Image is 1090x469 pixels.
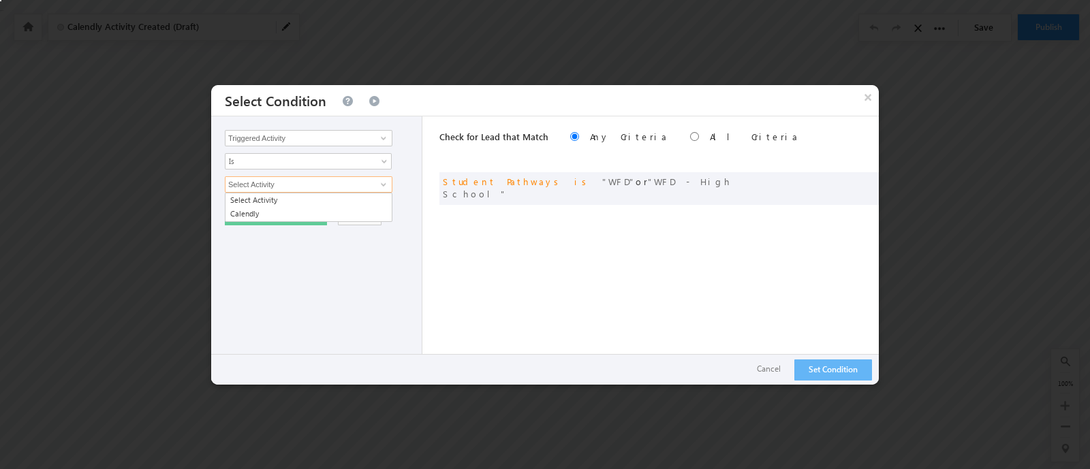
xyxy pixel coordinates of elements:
[439,131,548,142] span: Check for Lead that Match
[225,85,326,116] h3: Select Condition
[443,176,563,187] span: Student Pathways
[443,176,732,199] span: or
[857,85,879,109] button: ×
[590,131,668,142] label: Any Criteria
[710,131,799,142] label: All Criteria
[794,359,872,381] button: Set Condition
[443,176,732,199] span: WFD - High School
[225,130,392,146] input: Type to Search
[602,176,636,187] span: WFD
[225,176,392,193] input: Type to Search
[225,207,392,221] a: Calendly
[373,131,390,145] a: Show All Items
[225,155,373,167] span: Is
[225,153,392,169] a: Is
[574,176,591,187] span: is
[743,359,794,379] button: Cancel
[225,193,392,208] a: Select Activity
[373,178,390,191] a: Show All Items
